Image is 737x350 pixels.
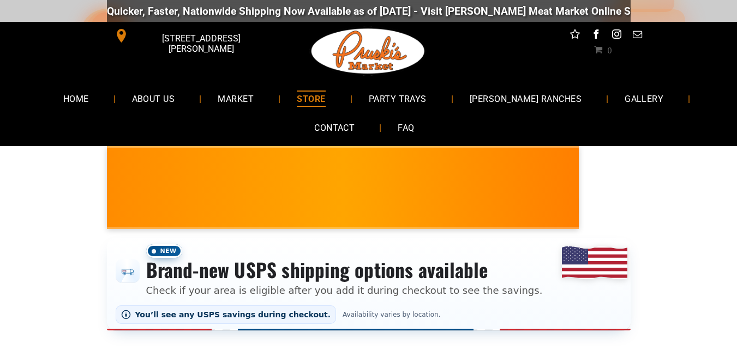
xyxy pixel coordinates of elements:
[201,84,270,113] a: MARKET
[352,84,443,113] a: PARTY TRAYS
[107,238,631,330] div: Shipping options announcement
[309,22,427,81] img: Pruski-s+Market+HQ+Logo2-1920w.png
[609,27,624,44] a: instagram
[589,27,603,44] a: facebook
[381,113,430,142] a: FAQ
[298,113,371,142] a: CONTACT
[607,45,612,54] span: 0
[130,28,271,59] span: [STREET_ADDRESS][PERSON_NAME]
[146,283,543,298] p: Check if your area is eligible after you add it during checkout to see the savings.
[280,84,341,113] a: STORE
[116,84,191,113] a: ABOUT US
[340,311,442,318] span: Availability varies by location.
[47,84,105,113] a: HOME
[608,84,680,113] a: GALLERY
[146,258,543,282] h3: Brand-new USPS shipping options available
[135,310,331,319] span: You’ll see any USPS savings during checkout.
[453,84,598,113] a: [PERSON_NAME] RANCHES
[146,244,182,258] span: New
[568,27,582,44] a: Social network
[107,27,274,44] a: [STREET_ADDRESS][PERSON_NAME]
[630,27,644,44] a: email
